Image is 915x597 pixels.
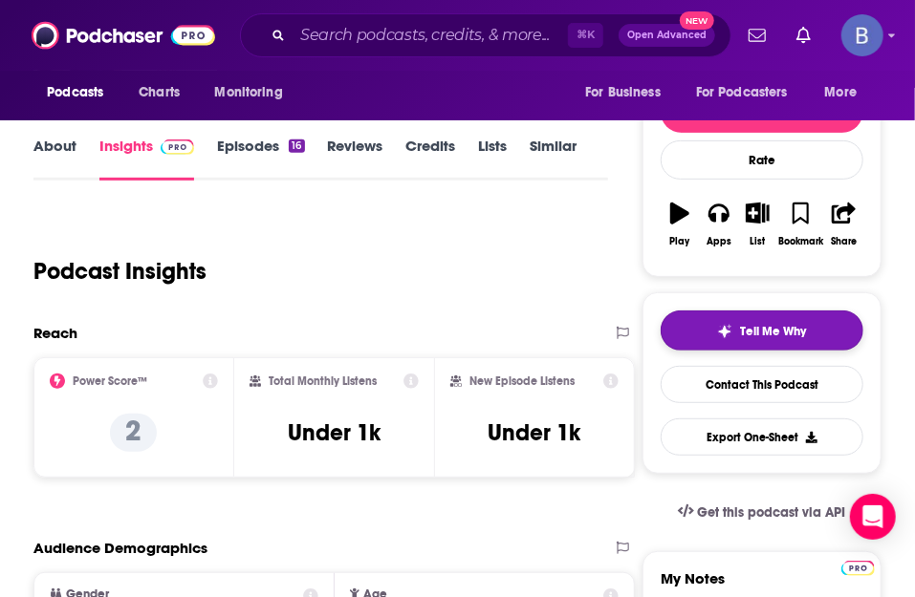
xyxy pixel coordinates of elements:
span: Monitoring [214,79,282,106]
a: Pro website [841,558,875,576]
span: For Podcasters [696,79,788,106]
img: User Profile [841,14,883,56]
h3: Under 1k [488,418,580,447]
button: open menu [33,75,128,111]
div: Bookmark [778,236,823,247]
div: List [751,236,766,247]
h2: Total Monthly Listens [269,374,377,388]
div: Search podcasts, credits, & more... [240,13,731,57]
button: List [738,190,777,259]
h2: New Episode Listens [469,374,575,388]
button: Bookmark [777,190,824,259]
input: Search podcasts, credits, & more... [293,20,568,51]
span: Charts [139,79,180,106]
button: open menu [812,75,882,111]
a: Credits [406,137,456,181]
span: More [825,79,858,106]
h2: Reach [33,324,77,342]
a: Similar [531,137,577,181]
img: tell me why sparkle [717,324,732,339]
h1: Podcast Insights [33,257,207,286]
a: Show notifications dropdown [741,19,773,52]
button: open menu [572,75,685,111]
button: Show profile menu [841,14,883,56]
a: Charts [126,75,191,111]
button: Apps [700,190,739,259]
span: Podcasts [47,79,103,106]
button: Play [661,190,700,259]
h3: Under 1k [288,418,381,447]
a: Show notifications dropdown [789,19,818,52]
div: Apps [707,236,731,247]
h2: Audience Demographics [33,539,207,557]
a: Get this podcast via API [663,489,861,536]
div: Share [831,236,857,247]
span: For Business [585,79,661,106]
button: open menu [684,75,816,111]
a: Contact This Podcast [661,366,863,403]
button: Share [824,190,863,259]
button: open menu [201,75,307,111]
img: Podchaser Pro [161,139,194,155]
div: Open Intercom Messenger [850,494,896,540]
a: Episodes16 [217,137,304,181]
div: Rate [661,140,863,180]
a: Reviews [328,137,383,181]
span: Open Advanced [627,31,707,40]
span: New [680,11,714,30]
div: 16 [289,139,304,153]
button: Export One-Sheet [661,418,863,456]
p: 2 [110,414,157,452]
button: Open AdvancedNew [619,24,715,47]
span: ⌘ K [568,23,603,48]
span: Logged in as BTallent [841,14,883,56]
div: Play [670,236,690,247]
button: tell me why sparkleTell Me Why [661,310,863,351]
a: About [33,137,76,181]
span: Get this podcast via API [698,504,846,521]
h2: Power Score™ [73,374,147,388]
a: InsightsPodchaser Pro [99,137,194,181]
span: Tell Me Why [740,324,806,339]
a: Lists [479,137,508,181]
img: Podchaser Pro [841,561,875,576]
img: Podchaser - Follow, Share and Rate Podcasts [32,17,215,53]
